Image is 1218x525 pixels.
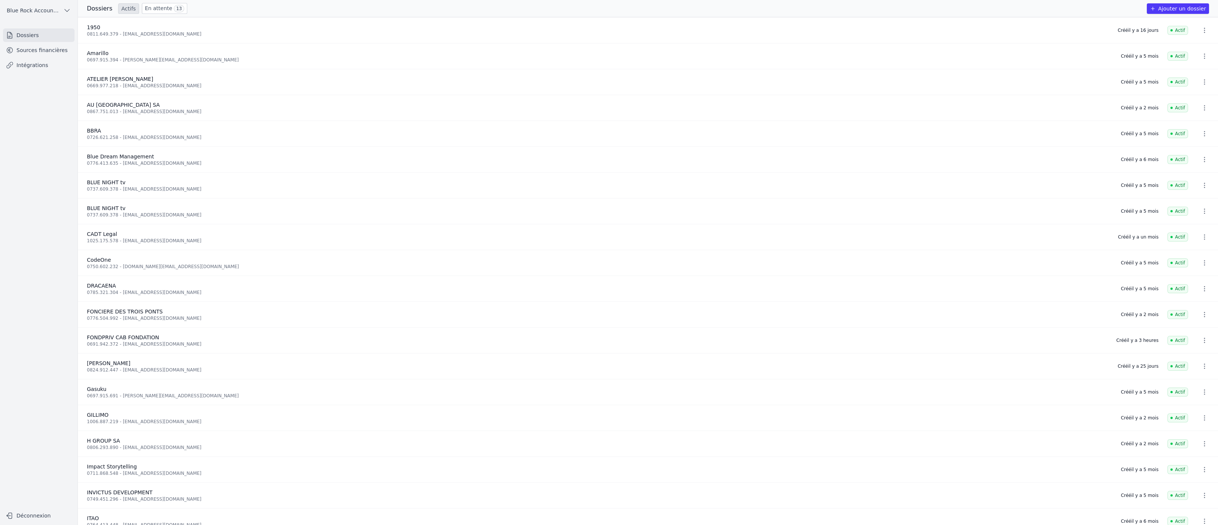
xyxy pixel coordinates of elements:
[1121,208,1158,214] div: Créé il y a 5 mois
[87,128,101,134] span: BBRA
[87,438,120,444] span: H GROUP SA
[87,444,1112,450] div: 0806.293.890 - [EMAIL_ADDRESS][DOMAIN_NAME]
[87,76,153,82] span: ATELIER [PERSON_NAME]
[1167,207,1188,216] span: Actif
[87,393,1112,399] div: 0697.915.691 - [PERSON_NAME][EMAIL_ADDRESS][DOMAIN_NAME]
[1167,362,1188,371] span: Actif
[3,510,75,522] button: Déconnexion
[1167,336,1188,345] span: Actif
[87,102,160,108] span: AU [GEOGRAPHIC_DATA] SA
[87,205,125,211] span: BLUE NIGHT tv
[1118,27,1158,33] div: Créé il y a 16 jours
[87,360,130,366] span: [PERSON_NAME]
[87,334,159,340] span: FONDPRIV CAB FONDATION
[87,341,1107,347] div: 0691.942.372 - [EMAIL_ADDRESS][DOMAIN_NAME]
[1121,105,1158,111] div: Créé il y a 2 mois
[87,367,1109,373] div: 0824.912.447 - [EMAIL_ADDRESS][DOMAIN_NAME]
[1167,52,1188,61] span: Actif
[87,470,1112,476] div: 0711.868.548 - [EMAIL_ADDRESS][DOMAIN_NAME]
[1121,312,1158,318] div: Créé il y a 2 mois
[87,50,109,56] span: Amarillo
[87,134,1112,140] div: 0726.621.258 - [EMAIL_ADDRESS][DOMAIN_NAME]
[1121,492,1158,498] div: Créé il y a 5 mois
[87,231,117,237] span: CADT Legal
[3,58,75,72] a: Intégrations
[174,5,184,12] span: 13
[87,283,116,289] span: DRACAENA
[87,238,1109,244] div: 1025.175.578 - [EMAIL_ADDRESS][DOMAIN_NAME]
[1121,157,1158,163] div: Créé il y a 6 mois
[87,57,1112,63] div: 0697.915.394 - [PERSON_NAME][EMAIL_ADDRESS][DOMAIN_NAME]
[3,43,75,57] a: Sources financières
[87,386,106,392] span: Gasuku
[1167,258,1188,267] span: Actif
[87,489,152,495] span: INVICTUS DEVELOPMENT
[87,464,137,470] span: Impact Storytelling
[1167,78,1188,87] span: Actif
[1121,260,1158,266] div: Créé il y a 5 mois
[87,257,111,263] span: CodeOne
[3,4,75,16] button: Blue Rock Accounting
[1167,129,1188,138] span: Actif
[1167,465,1188,474] span: Actif
[1118,234,1158,240] div: Créé il y a un mois
[87,160,1112,166] div: 0776.413.635 - [EMAIL_ADDRESS][DOMAIN_NAME]
[87,212,1112,218] div: 0737.609.378 - [EMAIL_ADDRESS][DOMAIN_NAME]
[87,31,1109,37] div: 0811.649.379 - [EMAIL_ADDRESS][DOMAIN_NAME]
[87,154,154,160] span: Blue Dream Management
[87,419,1112,425] div: 1006.887.219 - [EMAIL_ADDRESS][DOMAIN_NAME]
[1121,53,1158,59] div: Créé il y a 5 mois
[1167,310,1188,319] span: Actif
[1116,337,1158,343] div: Créé il y a 3 heures
[1167,181,1188,190] span: Actif
[1121,467,1158,473] div: Créé il y a 5 mois
[1121,131,1158,137] div: Créé il y a 5 mois
[1167,155,1188,164] span: Actif
[1167,413,1188,422] span: Actif
[7,7,60,14] span: Blue Rock Accounting
[1121,286,1158,292] div: Créé il y a 5 mois
[87,186,1112,192] div: 0737.609.378 - [EMAIL_ADDRESS][DOMAIN_NAME]
[87,109,1112,115] div: 0867.751.013 - [EMAIL_ADDRESS][DOMAIN_NAME]
[1121,79,1158,85] div: Créé il y a 5 mois
[87,24,100,30] span: 1950
[1121,518,1158,524] div: Créé il y a 6 mois
[87,496,1112,502] div: 0749.451.296 - [EMAIL_ADDRESS][DOMAIN_NAME]
[87,264,1112,270] div: 0750.602.232 - [DOMAIN_NAME][EMAIL_ADDRESS][DOMAIN_NAME]
[1118,363,1158,369] div: Créé il y a 25 jours
[1167,284,1188,293] span: Actif
[1167,388,1188,397] span: Actif
[87,315,1112,321] div: 0776.504.992 - [EMAIL_ADDRESS][DOMAIN_NAME]
[1121,441,1158,447] div: Créé il y a 2 mois
[87,83,1112,89] div: 0669.977.218 - [EMAIL_ADDRESS][DOMAIN_NAME]
[87,289,1112,295] div: 0785.321.304 - [EMAIL_ADDRESS][DOMAIN_NAME]
[87,515,99,521] span: ITAO
[142,3,187,14] a: En attente 13
[1121,182,1158,188] div: Créé il y a 5 mois
[1167,491,1188,500] span: Actif
[87,412,109,418] span: GILLIMO
[1121,389,1158,395] div: Créé il y a 5 mois
[1167,233,1188,242] span: Actif
[1167,103,1188,112] span: Actif
[1167,26,1188,35] span: Actif
[3,28,75,42] a: Dossiers
[118,3,139,14] a: Actifs
[87,309,163,315] span: FONCIERE DES TROIS PONTS
[87,179,125,185] span: BLUE NIGHT tv
[1167,439,1188,448] span: Actif
[87,4,112,13] h3: Dossiers
[1147,3,1209,14] button: Ajouter un dossier
[1121,415,1158,421] div: Créé il y a 2 mois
